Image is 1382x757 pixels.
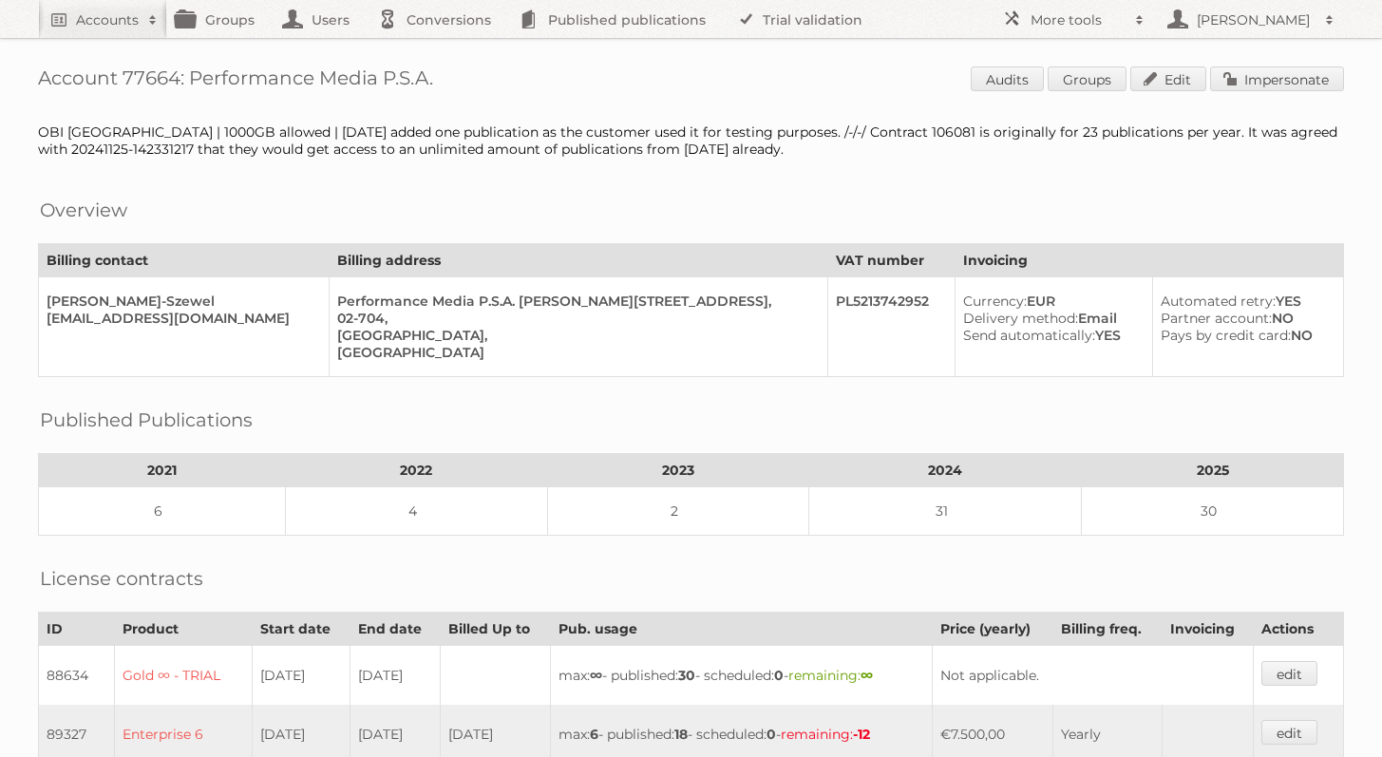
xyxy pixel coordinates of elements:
[933,646,1254,706] td: Not applicable.
[1031,10,1126,29] h2: More tools
[337,344,812,361] div: [GEOGRAPHIC_DATA]
[350,613,440,646] th: End date
[1161,327,1328,344] div: NO
[1162,613,1253,646] th: Invoicing
[1161,327,1291,344] span: Pays by credit card:
[550,646,932,706] td: max: - published: - scheduled: -
[827,244,955,277] th: VAT number
[1161,310,1328,327] div: NO
[590,667,602,684] strong: ∞
[781,726,870,743] span: remaining:
[1130,66,1206,91] a: Edit
[337,327,812,344] div: [GEOGRAPHIC_DATA],
[1082,454,1344,487] th: 2025
[788,667,873,684] span: remaining:
[337,310,812,327] div: 02-704,
[40,406,253,434] h2: Published Publications
[1161,293,1276,310] span: Automated retry:
[550,613,932,646] th: Pub. usage
[963,293,1137,310] div: EUR
[809,454,1082,487] th: 2024
[1192,10,1316,29] h2: [PERSON_NAME]
[963,293,1027,310] span: Currency:
[115,646,253,706] td: Gold ∞ - TRIAL
[329,244,827,277] th: Billing address
[1052,613,1162,646] th: Billing freq.
[1048,66,1126,91] a: Groups
[963,310,1078,327] span: Delivery method:
[547,454,809,487] th: 2023
[350,646,440,706] td: [DATE]
[40,196,127,224] h2: Overview
[39,487,286,536] td: 6
[963,310,1137,327] div: Email
[547,487,809,536] td: 2
[963,327,1137,344] div: YES
[1261,661,1317,686] a: edit
[1161,310,1272,327] span: Partner account:
[285,487,547,536] td: 4
[38,123,1344,158] div: OBI [GEOGRAPHIC_DATA] | 1000GB allowed | [DATE] added one publication as the customer used it for...
[674,726,688,743] strong: 18
[809,487,1082,536] td: 31
[933,613,1053,646] th: Price (yearly)
[39,646,115,706] td: 88634
[252,646,350,706] td: [DATE]
[853,726,870,743] strong: -12
[963,327,1095,344] span: Send automatically:
[39,613,115,646] th: ID
[76,10,139,29] h2: Accounts
[861,667,873,684] strong: ∞
[115,613,253,646] th: Product
[678,667,695,684] strong: 30
[1261,720,1317,745] a: edit
[39,454,286,487] th: 2021
[337,293,812,310] div: Performance Media P.S.A. [PERSON_NAME][STREET_ADDRESS],
[47,293,313,310] div: [PERSON_NAME]-Szewel
[971,66,1044,91] a: Audits
[955,244,1343,277] th: Invoicing
[1210,66,1344,91] a: Impersonate
[767,726,776,743] strong: 0
[440,613,550,646] th: Billed Up to
[285,454,547,487] th: 2022
[774,667,784,684] strong: 0
[38,66,1344,95] h1: Account 77664: Performance Media P.S.A.
[1161,293,1328,310] div: YES
[40,564,203,593] h2: License contracts
[39,244,330,277] th: Billing contact
[590,726,598,743] strong: 6
[1254,613,1344,646] th: Actions
[1082,487,1344,536] td: 30
[252,613,350,646] th: Start date
[47,310,313,327] div: [EMAIL_ADDRESS][DOMAIN_NAME]
[827,277,955,377] td: PL5213742952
